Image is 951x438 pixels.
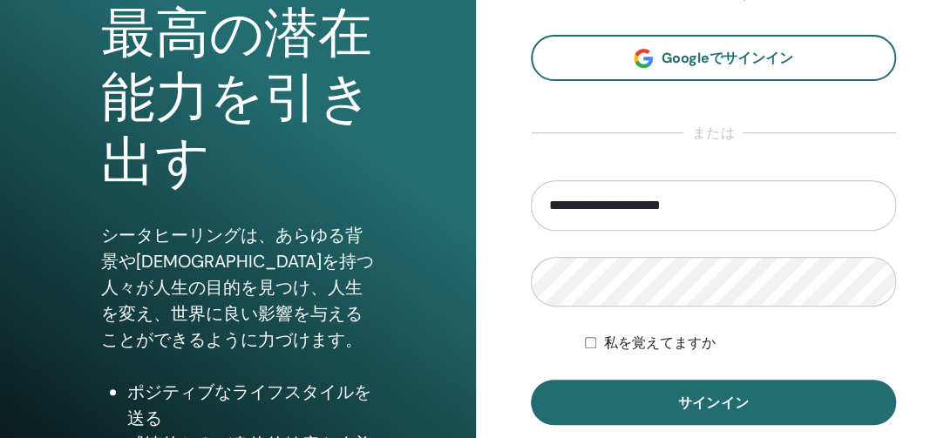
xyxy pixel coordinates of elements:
[127,381,371,429] font: ポジティブなライフスタイルを送る
[585,333,896,354] div: 無期限または手動でログアウトするまで認証を維持する
[692,124,734,142] font: または
[531,35,897,81] a: Googleでサインイン
[101,3,373,194] font: 最高の潜在能力を引き出す
[531,380,897,425] button: サインイン
[603,334,715,351] font: 私を覚えてますか
[662,49,793,67] font: Googleでサインイン
[678,394,748,412] font: サインイン
[101,224,374,351] font: シータヒーリングは、あらゆる背景や[DEMOGRAPHIC_DATA]を持つ人々が人生の目的を見つけ、人生を変え、世界に良い影響を与えることができるように力づけます。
